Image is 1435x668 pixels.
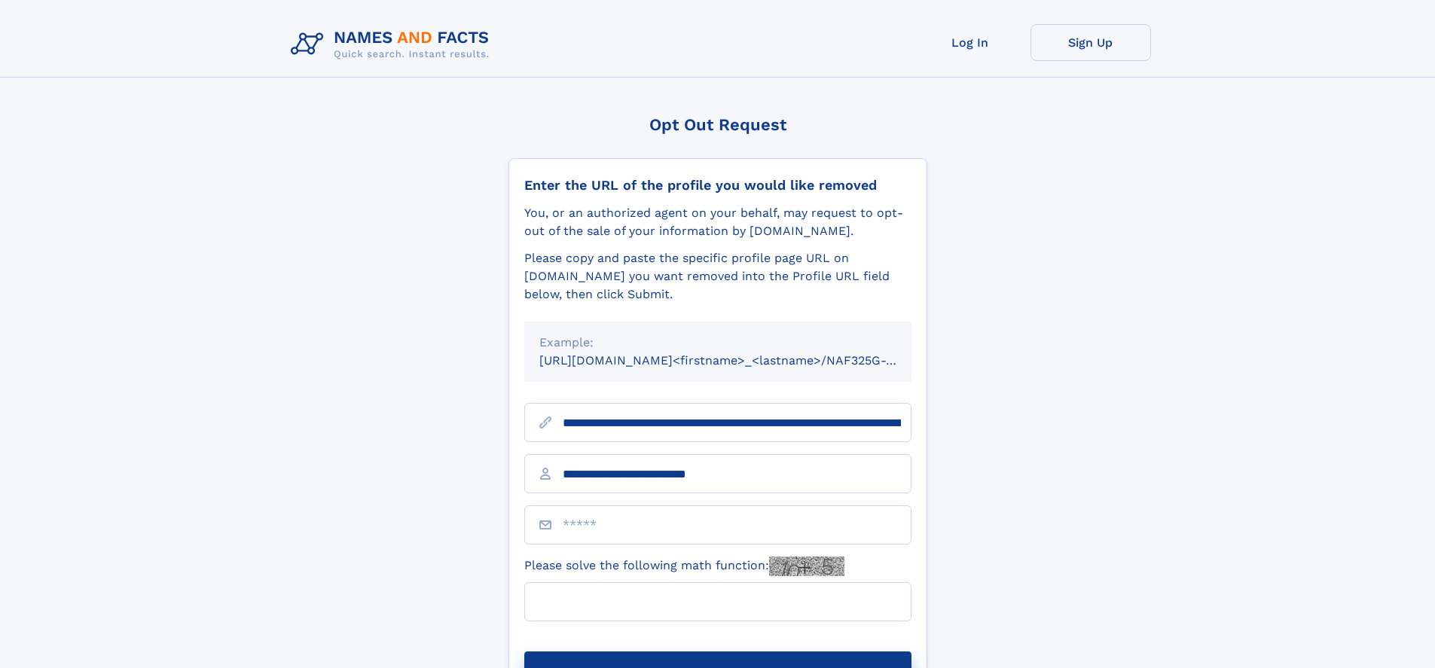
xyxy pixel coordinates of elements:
[1030,24,1151,61] a: Sign Up
[539,334,896,352] div: Example:
[524,177,911,194] div: Enter the URL of the profile you would like removed
[524,557,844,576] label: Please solve the following math function:
[539,353,940,368] small: [URL][DOMAIN_NAME]<firstname>_<lastname>/NAF325G-xxxxxxxx
[285,24,502,65] img: Logo Names and Facts
[524,249,911,303] div: Please copy and paste the specific profile page URL on [DOMAIN_NAME] you want removed into the Pr...
[910,24,1030,61] a: Log In
[524,204,911,240] div: You, or an authorized agent on your behalf, may request to opt-out of the sale of your informatio...
[508,115,927,134] div: Opt Out Request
